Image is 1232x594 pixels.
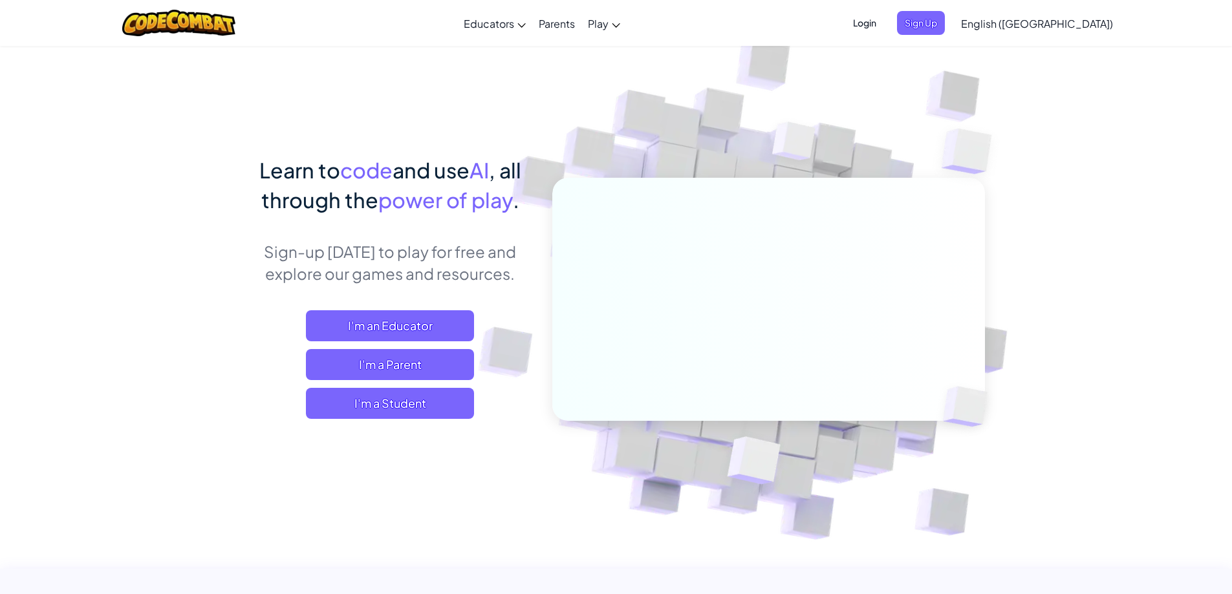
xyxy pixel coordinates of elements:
[464,17,514,30] span: Educators
[961,17,1113,30] span: English ([GEOGRAPHIC_DATA])
[695,409,811,516] img: Overlap cubes
[340,157,393,183] span: code
[845,11,884,35] button: Login
[470,157,489,183] span: AI
[921,359,1018,454] img: Overlap cubes
[916,97,1028,206] img: Overlap cubes
[532,6,581,41] a: Parents
[259,157,340,183] span: Learn to
[248,240,533,284] p: Sign-up [DATE] to play for free and explore our games and resources.
[581,6,627,41] a: Play
[748,96,841,193] img: Overlap cubes
[897,11,945,35] button: Sign Up
[457,6,532,41] a: Educators
[955,6,1119,41] a: English ([GEOGRAPHIC_DATA])
[306,349,474,380] a: I'm a Parent
[122,10,235,36] img: CodeCombat logo
[588,17,609,30] span: Play
[306,388,474,419] button: I'm a Student
[306,310,474,341] a: I'm an Educator
[378,187,513,213] span: power of play
[393,157,470,183] span: and use
[513,187,519,213] span: .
